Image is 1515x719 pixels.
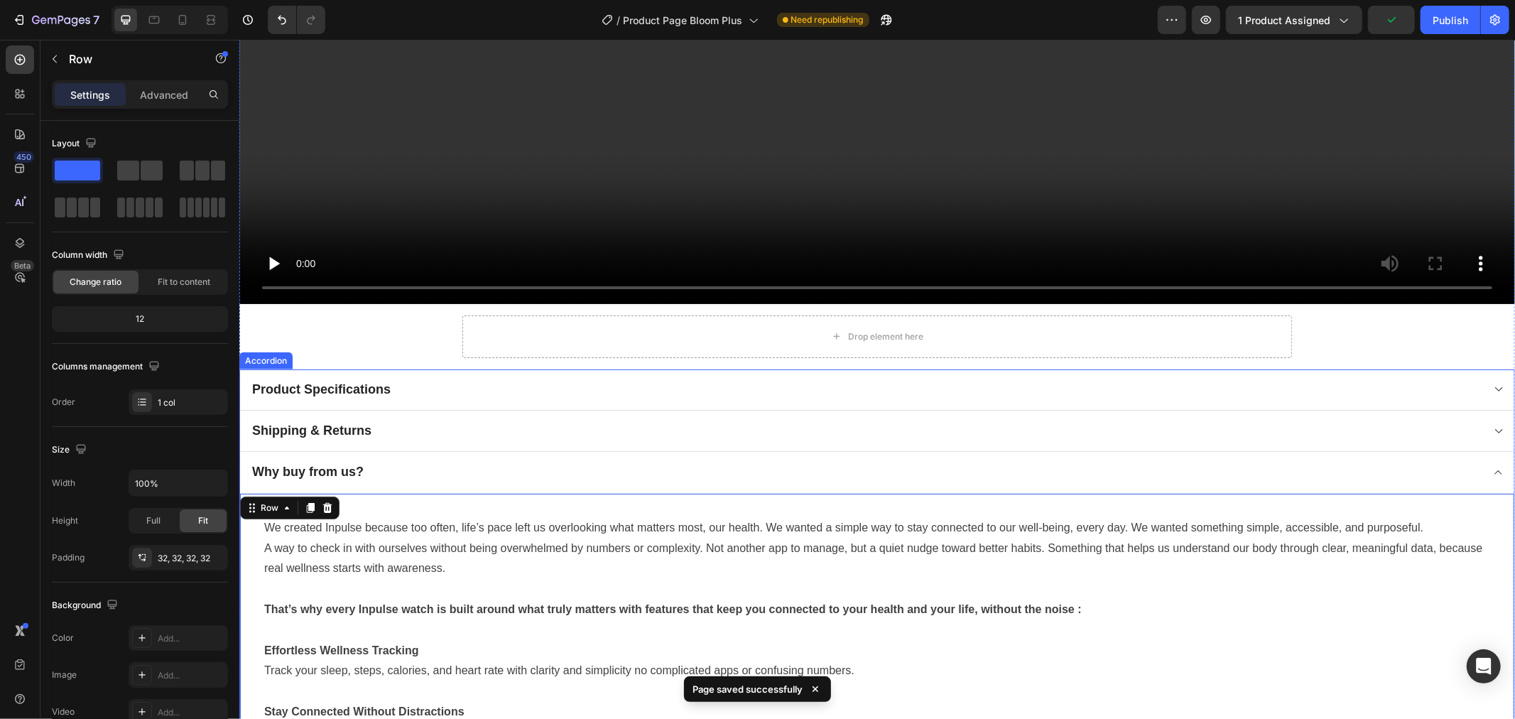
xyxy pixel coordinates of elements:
strong: That’s why every Inpulse watch is built around what truly matters with features that keep you con... [25,563,842,575]
span: Full [146,514,161,527]
div: Background [52,596,121,615]
div: Row [18,462,42,475]
strong: Stay Connected Without Distractions [25,666,225,678]
span: / [617,13,621,28]
p: 7 [93,11,99,28]
span: Product Page Bloom Plus [624,13,743,28]
div: Undo/Redo [268,6,325,34]
span: Fit to content [158,276,210,288]
p: We created Inpulse because too often, life’s pace left us overlooking what matters most, our heal... [25,478,1251,499]
div: 450 [13,151,34,163]
div: Drop element here [609,291,684,303]
span: Fit [198,514,208,527]
p: Why buy from us? [13,424,124,440]
div: Publish [1433,13,1468,28]
div: 32, 32, 32, 32 [158,552,224,565]
div: Open Intercom Messenger [1467,649,1501,683]
button: Publish [1421,6,1480,34]
div: Width [52,477,75,490]
span: Need republishing [791,13,864,26]
div: 12 [55,309,225,329]
p: Advanced [140,87,188,102]
p: A way to check in with ourselves without being overwhelmed by numbers or complexity. Not another ... [25,499,1251,540]
p: Page saved successfully [693,682,803,696]
button: 1 product assigned [1226,6,1362,34]
div: Size [52,440,89,460]
div: Height [52,514,78,527]
div: Video [52,706,75,718]
div: Add... [158,669,224,682]
div: Add... [158,706,224,719]
p: Settings [70,87,110,102]
p: Product Specifications [13,342,151,358]
p: Track your sleep, steps, calories, and heart rate with clarity and simplicity no complicated apps... [25,621,1251,642]
div: Layout [52,134,99,153]
p: Shipping & Returns [13,383,132,399]
div: Color [52,632,74,644]
div: Image [52,669,77,681]
input: Auto [129,470,227,496]
strong: Effortless Wellness Tracking [25,605,180,617]
div: Order [52,396,75,409]
div: Add... [158,632,224,645]
div: Padding [52,551,85,564]
div: Accordion [3,315,50,328]
span: 1 product assigned [1238,13,1330,28]
div: Columns management [52,357,163,377]
div: 1 col [158,396,224,409]
span: Change ratio [70,276,122,288]
p: Row [69,50,190,67]
button: 7 [6,6,106,34]
div: Beta [11,260,34,271]
div: Column width [52,246,127,265]
iframe: Design area [239,40,1515,719]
